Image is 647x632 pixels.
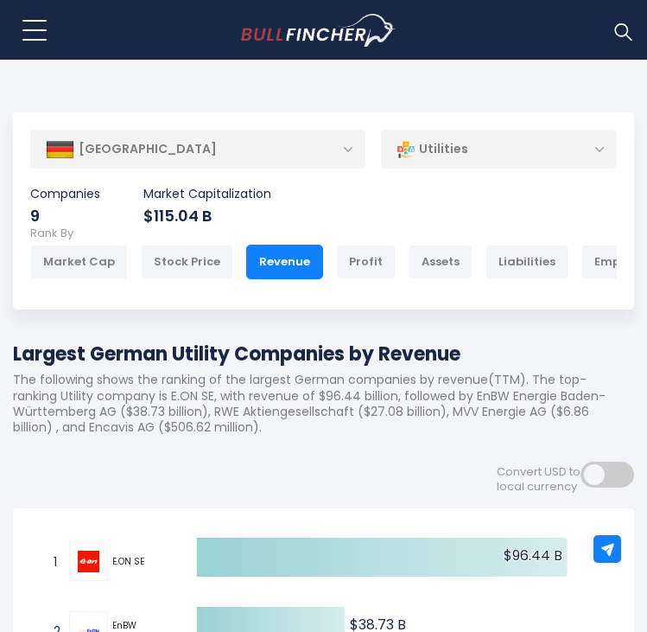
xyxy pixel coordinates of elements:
[30,206,100,226] div: 9
[143,206,271,226] div: $115.04 B
[13,340,634,368] h1: Largest German Utility Companies by Revenue
[78,551,99,572] img: E.ON SE
[13,372,634,435] p: The following shows the ranking of the largest German companies by revenue(TTM). The top-ranking ...
[241,14,427,47] a: Go to homepage
[381,130,617,169] div: Utilities
[30,131,365,169] div: [GEOGRAPHIC_DATA]
[497,465,580,495] span: Convert USD to local currency
[112,556,166,567] span: E.ON SE
[141,245,233,279] div: Stock Price
[30,245,128,279] div: Market Cap
[143,186,271,201] p: Market Capitalization
[409,245,473,279] div: Assets
[485,245,568,279] div: Liabilities
[241,14,396,47] img: Bullfincher logo
[336,245,396,279] div: Profit
[30,186,100,201] p: Companies
[30,227,617,241] p: Rank By
[504,546,562,565] text: $96.44 B
[45,552,62,572] span: 1
[246,245,323,279] div: Revenue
